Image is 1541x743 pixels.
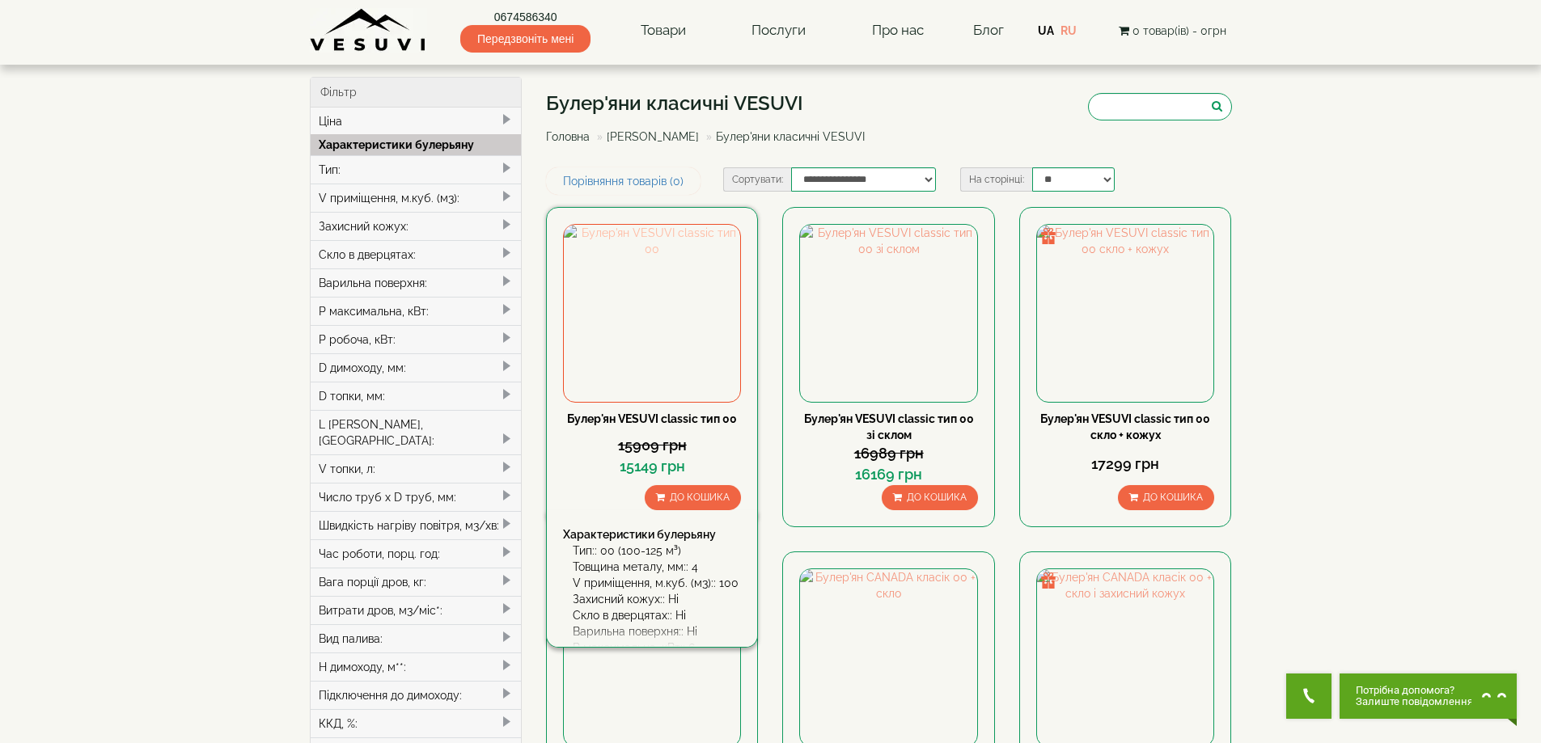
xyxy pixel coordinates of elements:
a: Блог [973,22,1004,38]
span: 0 товар(ів) - 0грн [1132,24,1226,37]
button: Chat button [1340,673,1517,719]
div: Вага порції дров, кг: [311,568,522,596]
div: P максимальна, кВт: [311,297,522,325]
button: Get Call button [1286,673,1331,719]
label: На сторінці: [960,167,1032,192]
div: Варильна поверхня: [311,268,522,297]
a: Товари [624,12,702,49]
a: Булер'ян VESUVI classic тип 00 зі склом [804,412,974,441]
div: Швидкість нагріву повітря, м3/хв: [311,511,522,539]
span: Потрібна допомога? [1356,685,1473,696]
span: Передзвоніть мені [460,25,591,53]
div: 15909 грн [563,435,741,456]
div: H димоходу, м**: [311,652,522,681]
button: До кошика [645,485,741,510]
a: Булер'ян VESUVI classic тип 00 скло + кожух [1040,412,1210,441]
img: Булер'ян VESUVI classic тип 00 [564,225,740,401]
a: RU [1060,24,1077,37]
span: До кошика [670,492,730,503]
div: Ціна [311,108,522,135]
div: Число труб x D труб, мм: [311,483,522,511]
a: 0674586340 [460,9,591,25]
div: Підключення до димоходу: [311,681,522,709]
div: Захисний кожух: [311,212,522,240]
img: Булер'ян VESUVI classic тип 00 скло + кожух [1037,225,1213,401]
img: gift [1040,228,1056,244]
div: L [PERSON_NAME], [GEOGRAPHIC_DATA]: [311,410,522,454]
div: P робоча, кВт: [311,325,522,353]
div: 17299 грн [1036,454,1214,475]
div: Характеристики булерьяну [311,134,522,155]
div: V приміщення, м.куб. (м3):: 100 [573,575,741,591]
button: До кошика [1118,485,1214,510]
a: Порівняння товарів (0) [546,167,701,195]
h1: Булер'яни класичні VESUVI [546,93,877,114]
div: Час роботи, порц. год: [311,539,522,568]
img: Булер'ян VESUVI classic тип 00 зі склом [800,225,976,401]
div: 16989 грн [799,443,977,464]
a: Послуги [735,12,822,49]
span: До кошика [1143,492,1203,503]
a: Булер'ян VESUVI classic тип 00 [567,412,737,425]
div: Тип: [311,155,522,184]
button: 0 товар(ів) - 0грн [1114,22,1231,40]
img: gift [1040,572,1056,589]
span: До кошика [907,492,967,503]
li: Булер'яни класичні VESUVI [702,129,865,145]
div: D димоходу, мм: [311,353,522,382]
div: 16169 грн [799,464,977,485]
div: V приміщення, м.куб. (м3): [311,184,522,212]
div: Вид палива: [311,624,522,652]
button: До кошика [882,485,978,510]
div: 15149 грн [563,456,741,477]
div: D топки, мм: [311,382,522,410]
div: Захисний кожух:: Ні [573,591,741,607]
div: Скло в дверцятах:: Ні [573,607,741,623]
a: [PERSON_NAME] [607,130,699,143]
a: UA [1038,24,1054,37]
a: Про нас [856,12,940,49]
div: Тип:: 00 (100-125 м³) [573,542,741,559]
div: Скло в дверцятах: [311,240,522,268]
div: ККД, %: [311,709,522,737]
label: Сортувати: [723,167,791,192]
div: Характеристики булерьяну [563,526,741,542]
div: Товщина металу, мм:: 4 [573,559,741,575]
a: Головна [546,130,590,143]
div: Витрати дров, м3/міс*: [311,596,522,624]
div: Фільтр [311,78,522,108]
div: V топки, л: [311,454,522,483]
img: Завод VESUVI [310,8,427,53]
span: Залиште повідомлення [1356,696,1473,707]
